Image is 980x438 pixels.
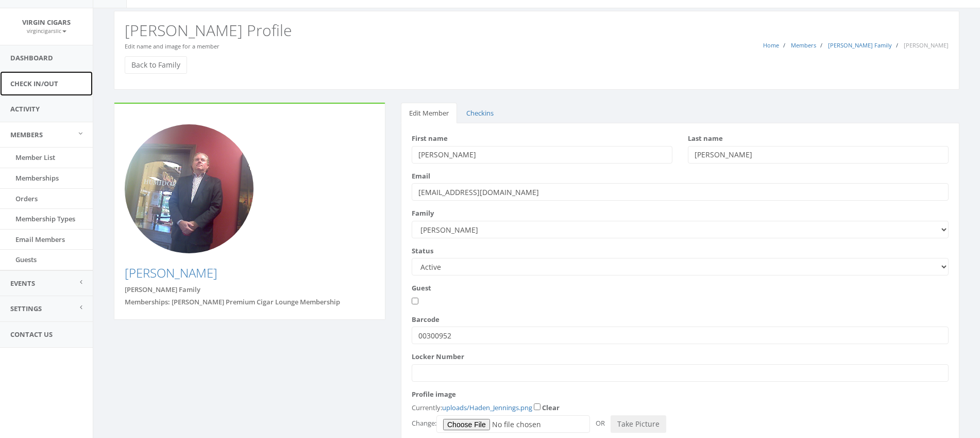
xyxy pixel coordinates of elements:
div: Memberships: [PERSON_NAME] Premium Cigar Lounge Membership [125,297,375,307]
small: Edit name and image for a member [125,42,219,50]
a: uploads/Haden_Jennings.png [442,403,532,412]
label: Status [412,246,433,256]
label: Email [412,171,430,181]
a: Checkins [458,103,502,124]
span: Events [10,279,35,288]
label: Barcode [412,315,440,325]
h2: [PERSON_NAME] Profile [125,22,949,39]
small: virgincigarsllc [27,27,66,35]
span: Contact Us [10,330,53,339]
span: [PERSON_NAME] [904,41,949,49]
span: Settings [10,304,42,313]
label: Clear [542,403,560,413]
a: Back to Family [125,56,187,74]
button: Take Picture [611,415,666,433]
span: Virgin Cigars [22,18,71,27]
a: Home [763,41,779,49]
img: Photo [125,124,254,253]
a: Members [791,41,816,49]
a: [PERSON_NAME] Family [828,41,892,49]
label: Family [412,208,434,218]
label: Guest [412,283,431,293]
a: virgincigarsllc [27,26,66,35]
div: [PERSON_NAME] Family [125,285,375,295]
a: [PERSON_NAME] [125,264,217,281]
span: OR [592,418,609,428]
label: Locker Number [412,352,464,362]
div: Currently: Change: [412,401,949,433]
a: Edit Member [401,103,457,124]
label: Profile image [412,390,456,399]
label: Last name [688,134,723,143]
span: Members [10,130,43,139]
span: Email Members [15,235,65,244]
label: First name [412,134,448,143]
